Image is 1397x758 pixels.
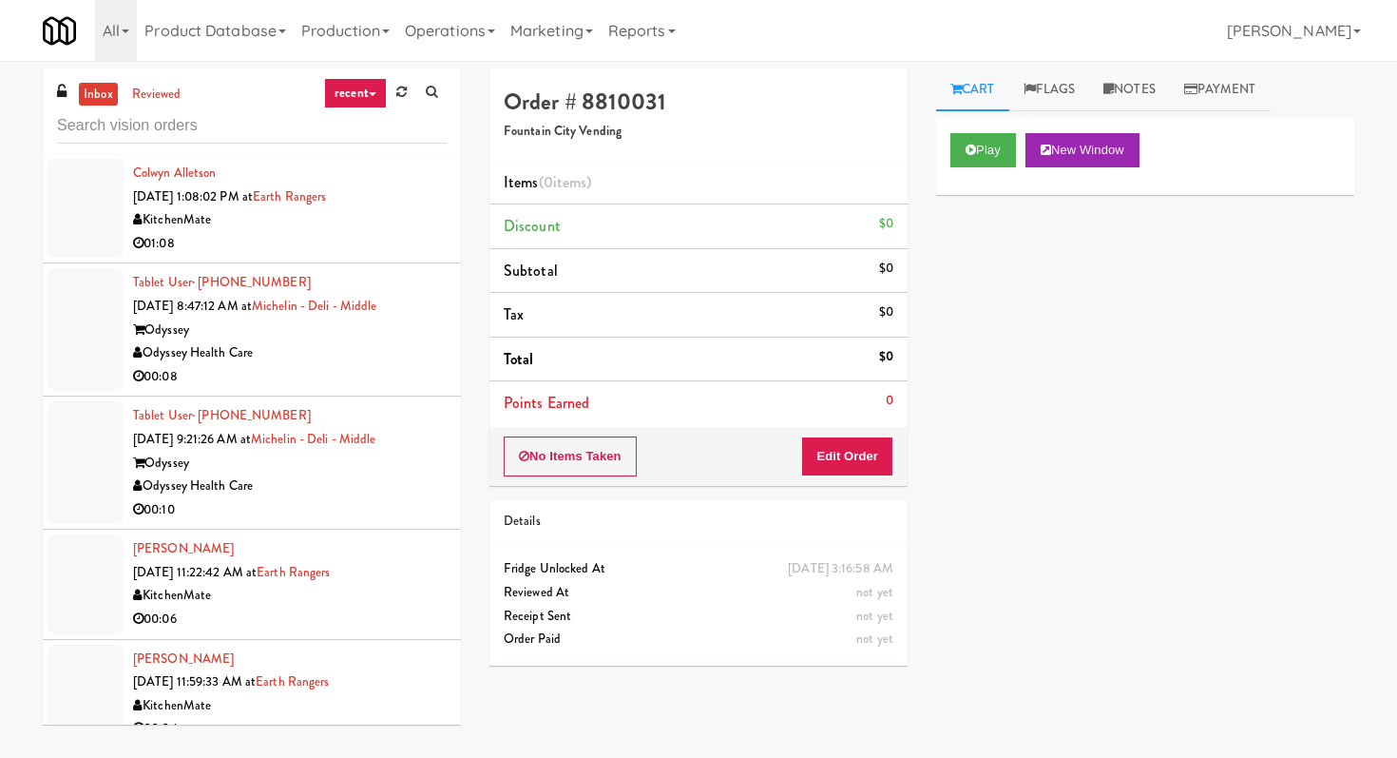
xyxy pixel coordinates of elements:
[504,89,893,114] h4: Order # 8810031
[133,187,253,205] span: [DATE] 1:08:02 PM at
[879,212,893,236] div: $0
[133,563,257,581] span: [DATE] 11:22:42 AM at
[950,133,1016,167] button: Play
[856,607,893,625] span: not yet
[133,341,447,365] div: Odyssey Health Care
[133,365,447,389] div: 00:08
[43,397,461,530] li: Tablet User· [PHONE_NUMBER][DATE] 9:21:26 AM atMichelin - Deli - MiddleOdysseyOdyssey Health Care...
[133,319,447,342] div: Odyssey
[133,164,217,182] a: Colwyn Alletson
[936,68,1009,111] a: Cart
[504,392,589,414] span: Points Earned
[256,672,329,690] a: Earth Rangers
[801,437,893,476] button: Edit Order
[133,717,447,741] div: 00:04
[79,83,118,107] a: inbox
[133,406,311,424] a: Tablet User· [PHONE_NUMBER]
[879,257,893,281] div: $0
[504,605,893,629] div: Receipt Sent
[324,78,387,108] a: recent
[879,301,893,324] div: $0
[1025,133,1139,167] button: New Window
[856,583,893,601] span: not yet
[43,530,461,639] li: [PERSON_NAME][DATE] 11:22:42 AM atEarth RangersKitchenMate00:06
[133,694,447,718] div: KitchenMate
[1170,68,1271,111] a: Payment
[133,608,447,632] div: 00:06
[879,345,893,369] div: $0
[1089,68,1170,111] a: Notes
[257,563,330,581] a: Earth Rangers
[553,171,587,193] ng-pluralize: items
[504,260,558,282] span: Subtotal
[251,430,375,448] a: Michelin - Deli - Middle
[43,263,461,397] li: Tablet User· [PHONE_NUMBER][DATE] 8:47:12 AM atMichelin - Deli - MiddleOdysseyOdyssey Health Care...
[192,406,311,424] span: · [PHONE_NUMBER]
[133,475,447,498] div: Odyssey Health Care
[133,430,251,448] span: [DATE] 9:21:26 AM at
[133,498,447,522] div: 00:10
[788,557,893,581] div: [DATE] 3:16:58 AM
[504,557,893,581] div: Fridge Unlocked At
[133,539,234,557] a: [PERSON_NAME]
[43,640,461,749] li: [PERSON_NAME][DATE] 11:59:33 AM atEarth RangersKitchenMate00:04
[253,187,326,205] a: Earth Rangers
[504,628,893,651] div: Order Paid
[133,208,447,232] div: KitchenMate
[133,452,447,476] div: Odyssey
[133,672,256,690] span: [DATE] 11:59:33 AM at
[127,83,186,107] a: reviewed
[252,297,376,315] a: Michelin - Deli - Middle
[57,108,447,144] input: Search vision orders
[504,125,893,139] h5: Fountain City Vending
[504,437,637,476] button: No Items Taken
[856,630,893,648] span: not yet
[43,14,76,48] img: Micromart
[192,273,311,291] span: · [PHONE_NUMBER]
[539,171,592,193] span: (0 )
[133,584,447,608] div: KitchenMate
[133,273,311,291] a: Tablet User· [PHONE_NUMBER]
[504,510,893,534] div: Details
[504,348,534,370] span: Total
[133,232,447,256] div: 01:08
[504,581,893,605] div: Reviewed At
[504,171,591,193] span: Items
[133,650,234,668] a: [PERSON_NAME]
[504,215,561,237] span: Discount
[133,297,252,315] span: [DATE] 8:47:12 AM at
[504,303,524,325] span: Tax
[886,389,893,413] div: 0
[1009,68,1090,111] a: Flags
[43,154,461,263] li: Colwyn Alletson[DATE] 1:08:02 PM atEarth RangersKitchenMate01:08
